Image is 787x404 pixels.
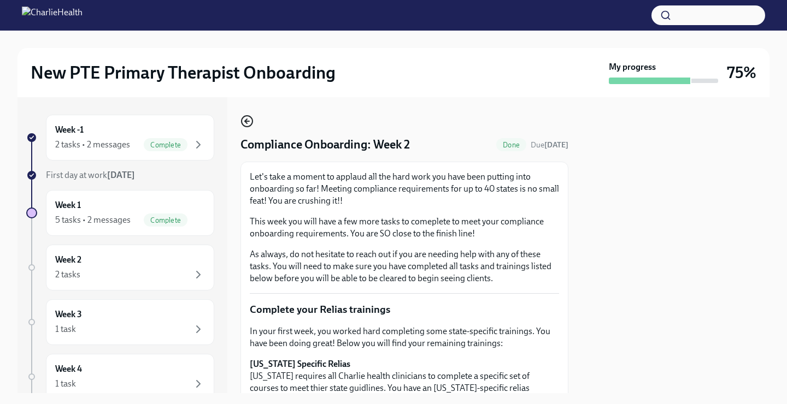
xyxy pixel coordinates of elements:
[531,140,568,150] span: Due
[250,248,559,284] p: As always, do not hesitate to reach out if you are needing help with any of these tasks. You will...
[26,245,214,290] a: Week 22 tasks
[26,299,214,345] a: Week 31 task
[55,378,76,390] div: 1 task
[107,170,135,180] strong: [DATE]
[26,169,214,181] a: First day at work[DATE]
[144,141,187,149] span: Complete
[22,7,83,24] img: CharlieHealth
[46,170,135,180] span: First day at work
[55,363,82,375] h6: Week 4
[55,308,82,320] h6: Week 3
[544,140,568,150] strong: [DATE]
[55,254,81,266] h6: Week 2
[531,140,568,150] span: August 30th, 2025 10:00
[250,302,559,317] p: Complete your Relias trainings
[727,63,756,82] h3: 75%
[250,359,350,369] strong: [US_STATE] Specific Relias
[55,214,131,226] div: 5 tasks • 2 messages
[26,115,214,161] a: Week -12 tasks • 2 messagesComplete
[55,323,76,335] div: 1 task
[250,216,559,240] p: This week you will have a few more tasks to comeplete to meet your compliance onboarding requirem...
[55,124,84,136] h6: Week -1
[496,141,526,149] span: Done
[26,190,214,236] a: Week 15 tasks • 2 messagesComplete
[55,269,80,281] div: 2 tasks
[144,216,187,224] span: Complete
[250,325,559,349] p: In your first week, you worked hard completing some state-specific trainings. You have been doing...
[31,62,336,84] h2: New PTE Primary Therapist Onboarding
[250,171,559,207] p: Let's take a moment to applaud all the hard work you have been putting into onboarding so far! Me...
[609,61,656,73] strong: My progress
[26,354,214,400] a: Week 41 task
[55,199,81,211] h6: Week 1
[240,136,410,153] h4: Compliance Onboarding: Week 2
[55,139,130,151] div: 2 tasks • 2 messages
